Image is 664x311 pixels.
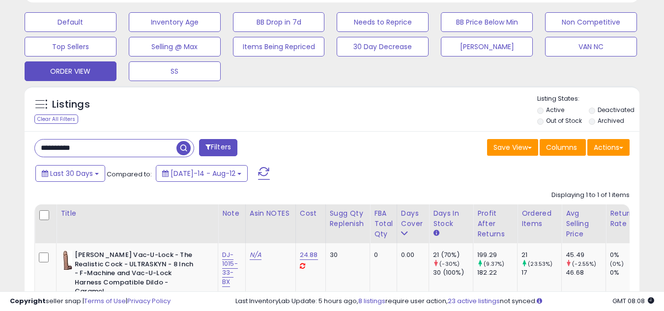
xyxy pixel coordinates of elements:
[300,250,318,260] a: 24.88
[401,251,421,259] div: 0.00
[250,208,291,219] div: Asin NOTES
[546,142,577,152] span: Columns
[50,169,93,178] span: Last 30 Days
[171,169,235,178] span: [DATE]-14 - Aug-12
[127,296,171,306] a: Privacy Policy
[441,12,533,32] button: BB Price Below Min
[10,296,46,306] strong: Copyright
[477,251,517,259] div: 199.29
[374,208,393,239] div: FBA Total Qty
[572,260,596,268] small: (-2.55%)
[610,251,650,259] div: 0%
[528,260,552,268] small: (23.53%)
[521,251,561,259] div: 21
[433,229,439,238] small: Days In Stock.
[35,165,105,182] button: Last 30 Days
[235,297,654,306] div: Last InventoryLab Update: 5 hours ago, require user action, not synced.
[545,12,637,32] button: Non Competitive
[587,139,630,156] button: Actions
[401,208,425,229] div: Days Cover
[433,251,473,259] div: 21 (70%)
[300,208,321,219] div: Cost
[63,251,72,270] img: 31cxkyyow7S._SL40_.jpg
[448,296,500,306] a: 23 active listings
[612,296,654,306] span: 2025-09-12 08:08 GMT
[199,139,237,156] button: Filters
[325,204,370,243] th: Please note that this number is a calculation based on your required days of coverage and your ve...
[25,61,116,81] button: ORDER VIEW
[233,12,325,32] button: BB Drop in 7d
[540,139,586,156] button: Columns
[441,37,533,57] button: [PERSON_NAME]
[75,251,194,299] b: [PERSON_NAME] Vac-U-Lock - The Realistic Cock - ULTRASKYN - 8 Inch - F-Machine and Vac-U-Lock Har...
[34,114,78,124] div: Clear All Filters
[537,94,639,104] p: Listing States:
[551,191,630,200] div: Displaying 1 to 1 of 1 items
[233,37,325,57] button: Items Being Repriced
[477,268,517,277] div: 182.22
[477,208,513,239] div: Profit After Returns
[566,268,606,277] div: 46.68
[358,296,385,306] a: 8 listings
[439,260,460,268] small: (-30%)
[222,208,241,219] div: Note
[330,251,363,259] div: 30
[374,251,389,259] div: 0
[129,61,221,81] button: SS
[337,37,429,57] button: 30 Day Decrease
[245,204,295,243] th: CSV column name: cust_attr_1_ Asin NOTES
[598,116,624,125] label: Archived
[156,165,248,182] button: [DATE]-14 - Aug-12
[610,260,624,268] small: (0%)
[484,260,504,268] small: (9.37%)
[330,208,366,229] div: Sugg Qty Replenish
[222,250,238,287] a: DJ-1015-33-BX
[521,208,557,229] div: Ordered Items
[25,37,116,57] button: Top Sellers
[546,116,582,125] label: Out of Stock
[566,251,606,259] div: 45.49
[521,268,561,277] div: 17
[610,208,646,229] div: Return Rate
[337,12,429,32] button: Needs to Reprice
[546,106,564,114] label: Active
[487,139,538,156] button: Save View
[598,106,635,114] label: Deactivated
[566,208,602,239] div: Avg Selling Price
[84,296,126,306] a: Terms of Use
[433,208,469,229] div: Days In Stock
[25,12,116,32] button: Default
[250,250,261,260] a: N/A
[545,37,637,57] button: VAN NC
[433,268,473,277] div: 30 (100%)
[52,98,90,112] h5: Listings
[129,12,221,32] button: Inventory Age
[129,37,221,57] button: Selling @ Max
[107,170,152,179] span: Compared to:
[10,297,171,306] div: seller snap | |
[610,268,650,277] div: 0%
[60,208,214,219] div: Title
